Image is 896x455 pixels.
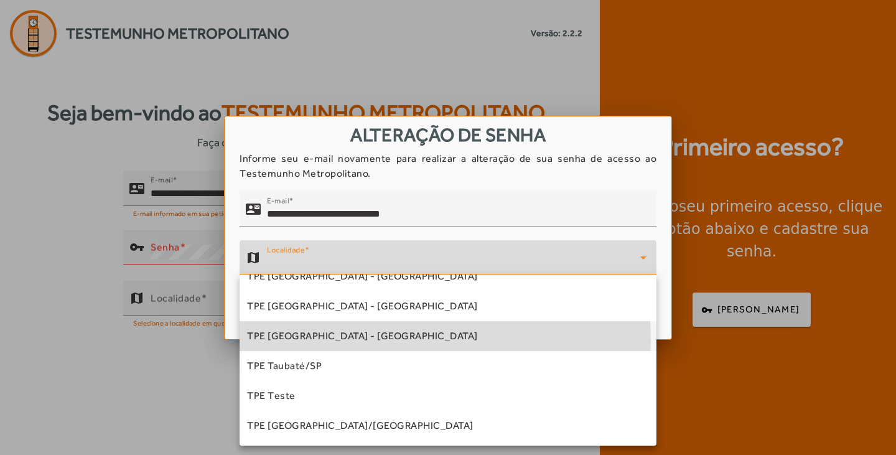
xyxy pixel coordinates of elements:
[247,329,478,344] span: TPE [GEOGRAPHIC_DATA] - [GEOGRAPHIC_DATA]
[247,359,322,373] span: TPE Taubaté/SP
[247,299,478,314] span: TPE [GEOGRAPHIC_DATA] - [GEOGRAPHIC_DATA]
[247,418,474,433] span: TPE [GEOGRAPHIC_DATA]/[GEOGRAPHIC_DATA]
[247,388,296,403] span: TPE Teste
[247,269,478,284] span: TPE [GEOGRAPHIC_DATA] - [GEOGRAPHIC_DATA]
